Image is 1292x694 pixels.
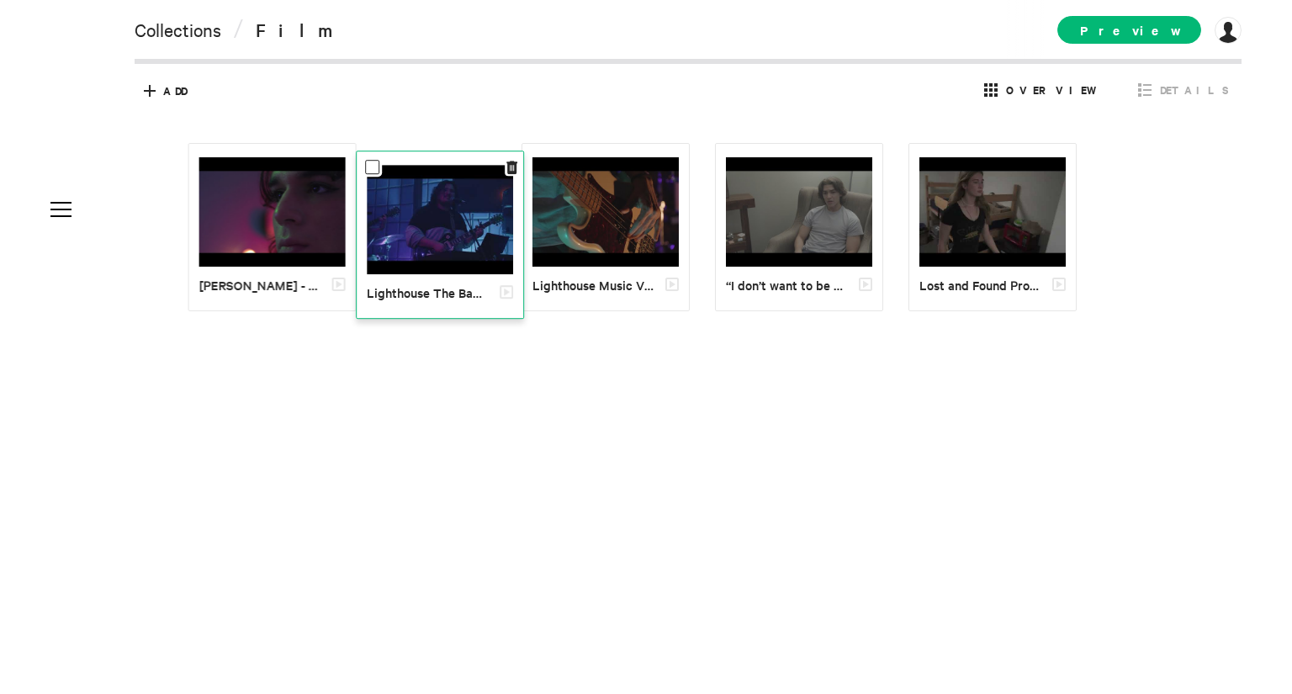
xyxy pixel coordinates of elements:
a: Collections [135,18,221,41]
span: Overview [1006,82,1106,98]
div: Lighthouse Music Video (Title Fight Version) [532,275,679,295]
span: Film [256,18,342,41]
div: “I don’t want to be alone” [726,275,872,295]
span: Preview [1057,16,1201,44]
span: Add [163,83,187,98]
div: [PERSON_NAME] - Stoned [199,275,346,295]
span: Details [1160,82,1229,98]
img: hqdefault.jpg [919,157,1066,268]
img: hqdefault.jpg [367,165,513,275]
img: hqdefault.jpg [532,157,679,268]
img: hqdefault.jpg [726,157,872,268]
div: Lighthouse The Band - You Are Not Alone MV1 [367,283,513,303]
div: Lost and Found Project [919,275,1066,295]
img: hqdefault.jpg [199,157,346,268]
span: / [233,18,244,41]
